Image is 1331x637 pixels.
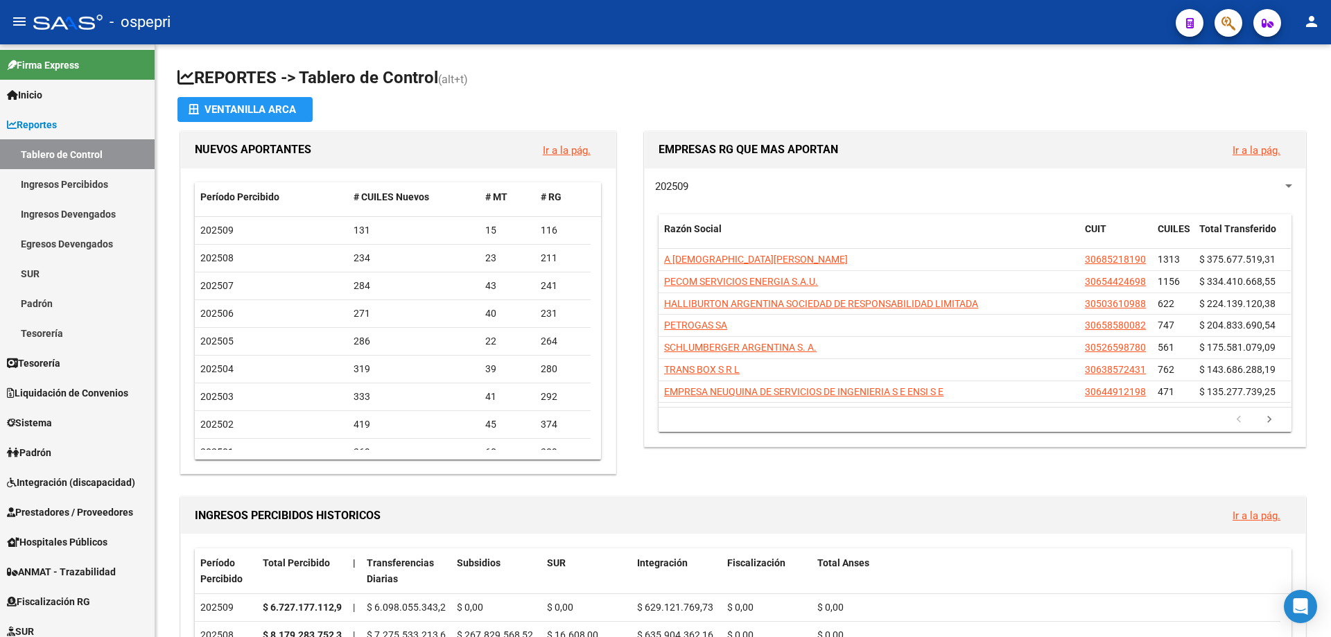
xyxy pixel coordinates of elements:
datatable-header-cell: Período Percibido [195,548,257,594]
div: 39 [485,361,530,377]
mat-icon: menu [11,13,28,30]
div: 43 [485,278,530,294]
span: Integración (discapacidad) [7,475,135,490]
div: 60 [485,444,530,460]
div: 309 [541,444,585,460]
span: | [353,557,356,568]
span: SCHLUMBERGER ARGENTINA S. A. [664,342,817,353]
span: $ 175.581.079,09 [1199,342,1276,353]
div: 40 [485,306,530,322]
span: HALLIBURTON ARGENTINA SOCIEDAD DE RESPONSABILIDAD LIMITADA [664,298,978,309]
span: Total Percibido [263,557,330,568]
div: 41 [485,389,530,405]
a: Ir a la pág. [1233,144,1280,157]
span: 202504 [200,363,234,374]
span: Tesorería [7,356,60,371]
datatable-header-cell: Fiscalización [722,548,812,594]
span: Reportes [7,117,57,132]
div: 45 [485,417,530,433]
span: Hospitales Públicos [7,534,107,550]
span: $ 0,00 [727,602,754,613]
div: 292 [541,389,585,405]
span: 561 [1158,342,1174,353]
datatable-header-cell: Subsidios [451,548,541,594]
datatable-header-cell: Total Percibido [257,548,347,594]
button: Ventanilla ARCA [177,97,313,122]
div: 286 [354,333,475,349]
span: $ 334.410.668,55 [1199,276,1276,287]
span: | [353,602,355,613]
span: Padrón [7,445,51,460]
span: $ 135.277.739,25 [1199,386,1276,397]
span: INGRESOS PERCIBIDOS HISTORICOS [195,509,381,522]
div: 116 [541,222,585,238]
div: 241 [541,278,585,294]
span: Transferencias Diarias [367,557,434,584]
span: NUEVOS APORTANTES [195,143,311,156]
span: 202505 [200,335,234,347]
div: 131 [354,222,475,238]
span: $ 143.686.288,19 [1199,364,1276,375]
span: $ 224.139.120,38 [1199,298,1276,309]
span: Subsidios [457,557,501,568]
div: 333 [354,389,475,405]
span: # MT [485,191,507,202]
datatable-header-cell: # RG [535,182,591,212]
span: EMPRESA NEUQUINA DE SERVICIOS DE INGENIERIA S E ENSI S E [664,386,943,397]
span: 30685218190 [1085,254,1146,265]
span: SUR [547,557,566,568]
datatable-header-cell: CUILES [1152,214,1194,260]
span: 747 [1158,320,1174,331]
span: 30644912198 [1085,386,1146,397]
span: $ 0,00 [547,602,573,613]
span: Total Transferido [1199,223,1276,234]
div: 202509 [200,600,252,616]
div: 15 [485,222,530,238]
span: 202501 [200,446,234,457]
mat-icon: person [1303,13,1320,30]
a: go to previous page [1226,412,1252,428]
span: Período Percibido [200,191,279,202]
span: 202503 [200,391,234,402]
datatable-header-cell: # CUILES Nuevos [348,182,480,212]
div: 23 [485,250,530,266]
span: Fiscalización RG [7,594,90,609]
span: 202507 [200,280,234,291]
span: 30503610988 [1085,298,1146,309]
span: PECOM SERVICIOS ENERGIA S.A.U. [664,276,818,287]
span: $ 6.098.055.343,24 [367,602,451,613]
span: 471 [1158,386,1174,397]
datatable-header-cell: CUIT [1079,214,1152,260]
div: Ventanilla ARCA [189,97,302,122]
div: 319 [354,361,475,377]
span: Liquidación de Convenios [7,385,128,401]
datatable-header-cell: Integración [632,548,722,594]
span: Prestadores / Proveedores [7,505,133,520]
a: Ir a la pág. [1233,509,1280,522]
button: Ir a la pág. [1221,137,1291,163]
span: 1156 [1158,276,1180,287]
datatable-header-cell: Total Anses [812,548,1280,594]
span: 30658580082 [1085,320,1146,331]
span: 762 [1158,364,1174,375]
span: EMPRESAS RG QUE MAS APORTAN [659,143,838,156]
datatable-header-cell: Razón Social [659,214,1079,260]
span: Sistema [7,415,52,430]
span: PETROGAS SA [664,320,727,331]
div: 374 [541,417,585,433]
span: $ 375.677.519,31 [1199,254,1276,265]
div: 211 [541,250,585,266]
div: 231 [541,306,585,322]
div: 234 [354,250,475,266]
div: 284 [354,278,475,294]
span: 622 [1158,298,1174,309]
strong: $ 6.727.177.112,97 [263,602,347,613]
span: Integración [637,557,688,568]
span: 1313 [1158,254,1180,265]
div: 22 [485,333,530,349]
span: 202506 [200,308,234,319]
span: Fiscalización [727,557,785,568]
div: 369 [354,444,475,460]
span: Período Percibido [200,557,243,584]
span: ANMAT - Trazabilidad [7,564,116,579]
